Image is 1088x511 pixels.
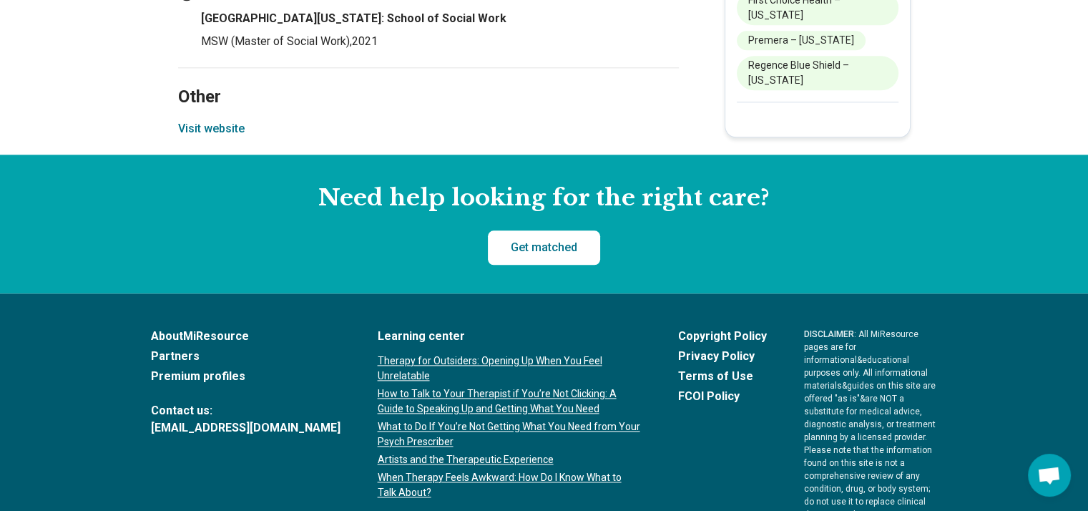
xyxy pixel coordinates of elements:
[378,354,641,384] a: Therapy for Outsiders: Opening Up When You Feel Unrelatable
[678,328,767,345] a: Copyright Policy
[488,230,600,265] a: Get matched
[151,402,340,419] span: Contact us:
[378,419,641,449] a: What to Do If You’re Not Getting What You Need from Your Psych Prescriber
[737,31,866,50] li: Premera – [US_STATE]
[678,388,767,405] a: FCOI Policy
[378,386,641,417] a: How to Talk to Your Therapist if You’re Not Clicking: A Guide to Speaking Up and Getting What You...
[804,329,854,339] span: DISCLAIMER
[178,120,245,137] button: Visit website
[1028,454,1071,497] div: Open chat
[151,348,340,365] a: Partners
[201,33,679,50] p: MSW (Master of Social Work) , 2021
[151,328,340,345] a: AboutMiResource
[737,56,898,90] li: Regence Blue Shield – [US_STATE]
[151,368,340,385] a: Premium profiles
[201,10,679,27] h4: [GEOGRAPHIC_DATA][US_STATE]: School of Social Work
[378,470,641,500] a: When Therapy Feels Awkward: How Do I Know What to Talk About?
[378,452,641,467] a: Artists and the Therapeutic Experience
[678,368,767,385] a: Terms of Use
[678,348,767,365] a: Privacy Policy
[378,328,641,345] a: Learning center
[178,51,679,109] h2: Other
[11,183,1077,213] h2: Need help looking for the right care?
[151,419,340,437] a: [EMAIL_ADDRESS][DOMAIN_NAME]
